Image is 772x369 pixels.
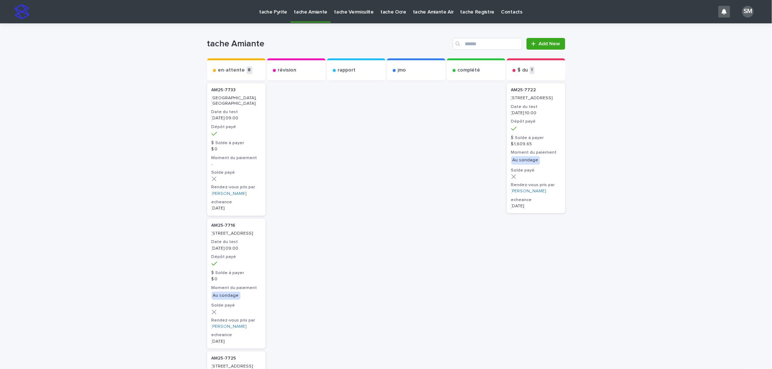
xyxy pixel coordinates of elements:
[458,67,480,73] p: complété
[453,38,522,50] input: Search
[511,150,561,155] h3: Moment du paiement
[212,254,261,260] h3: Dépôt payé
[398,67,406,73] p: jmo
[212,199,261,205] h3: echeance
[212,191,247,196] a: [PERSON_NAME]
[507,83,565,213] a: AM25-7722 [STREET_ADDRESS]Date du test[DATE] 10:00Dépôt payé$ Solde à payer$ 1,609.65Moment du pa...
[511,182,561,188] h3: Rendez-vous pris par
[212,285,261,291] h3: Moment du paiement
[212,147,261,152] p: $ 0
[212,292,240,300] div: Au sondage
[511,142,561,147] p: $ 1,609.65
[212,124,261,130] h3: Dépôt payé
[511,135,561,141] h3: $ Solde à payer
[212,231,261,236] p: [STREET_ADDRESS]
[511,168,561,173] h3: Solde payé
[338,67,356,73] p: rapport
[207,39,450,49] h1: tache Amiante
[212,223,261,228] p: AM25-7716
[278,67,297,73] p: révision
[247,66,252,74] p: 8
[212,155,261,161] h3: Moment du paiement
[526,38,565,50] a: Add New
[212,303,261,308] h3: Solde payé
[212,109,261,115] h3: Date du test
[511,156,540,164] div: Au sondage
[212,332,261,338] h3: echeance
[212,318,261,323] h3: Rendez-vous pris par
[212,140,261,146] h3: $ Solde à payer
[511,96,561,101] p: [STREET_ADDRESS]
[511,111,561,116] p: [DATE] 10:00
[207,219,266,349] a: AM25-7716 [STREET_ADDRESS]Date du test[DATE] 09:00Dépôt payé$ Solde à payer$ 0Moment du paiementA...
[212,88,261,93] p: AM25-7733
[212,184,261,190] h3: Rendez-vous pris par
[212,206,261,211] p: [DATE]
[218,67,245,73] p: en-attente
[212,170,261,176] h3: Solde payé
[212,239,261,245] h3: Date du test
[15,4,29,19] img: stacker-logo-s-only.png
[539,41,560,46] span: Add New
[511,204,561,209] p: [DATE]
[212,246,261,251] p: [DATE] 09:00
[511,104,561,110] h3: Date du test
[212,270,261,276] h3: $ Solde à payer
[212,339,261,344] p: [DATE]
[511,88,561,93] p: AM25-7722
[212,162,261,167] p: -
[742,6,754,18] div: SM
[511,197,561,203] h3: echeance
[511,119,561,124] h3: Dépôt payé
[212,96,261,106] p: [GEOGRAPHIC_DATA], [GEOGRAPHIC_DATA]
[530,66,535,74] p: 1
[212,116,261,121] p: [DATE] 09:00
[518,67,528,73] p: $ du
[212,277,261,282] p: $ 0
[212,324,247,329] a: [PERSON_NAME]
[207,83,266,216] a: AM25-7733 [GEOGRAPHIC_DATA], [GEOGRAPHIC_DATA]Date du test[DATE] 09:00Dépôt payé$ Solde à payer$ ...
[511,189,546,194] a: [PERSON_NAME]
[212,356,261,361] p: AM25-7725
